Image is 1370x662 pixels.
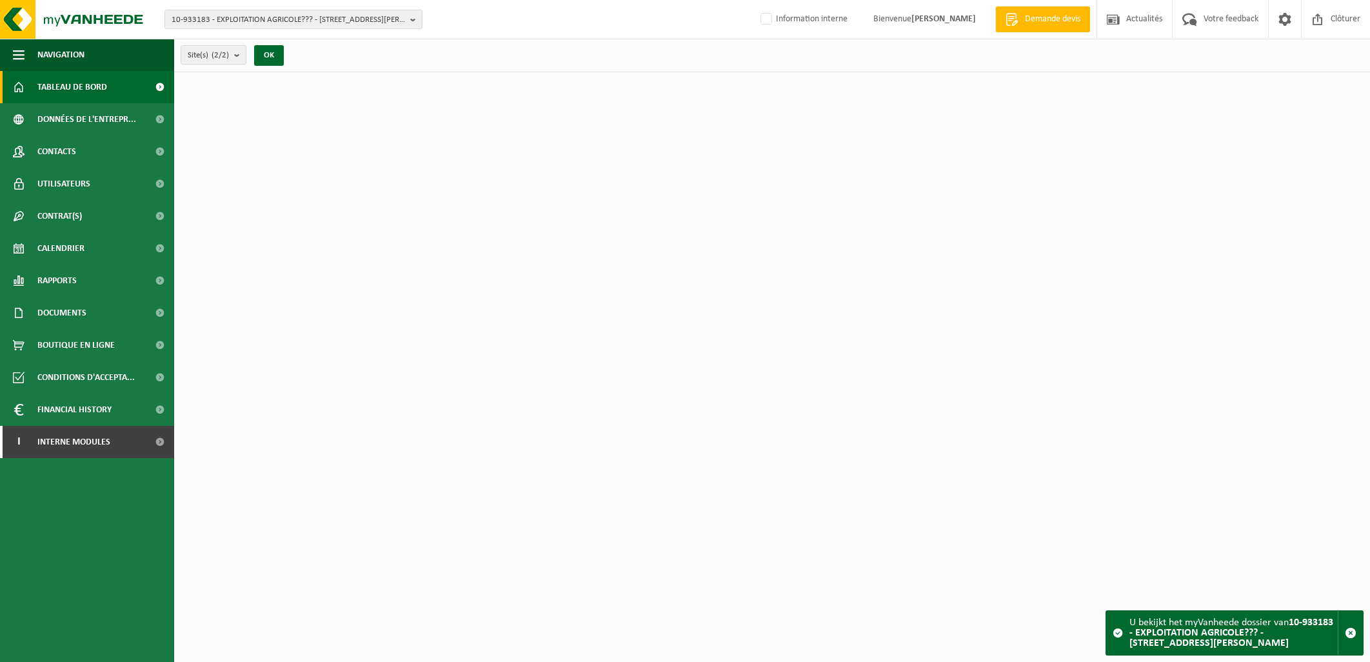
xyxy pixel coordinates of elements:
span: I [13,426,25,458]
a: Demande devis [995,6,1090,32]
button: 10-933183 - EXPLOITATION AGRICOLE??? - [STREET_ADDRESS][PERSON_NAME] [164,10,422,29]
strong: [PERSON_NAME] [911,14,976,24]
span: Utilisateurs [37,168,90,200]
span: Contacts [37,135,76,168]
span: Navigation [37,39,84,71]
span: Conditions d'accepta... [37,361,135,394]
span: 10-933183 - EXPLOITATION AGRICOLE??? - [STREET_ADDRESS][PERSON_NAME] [172,10,405,30]
label: Information interne [758,10,848,29]
div: U bekijkt het myVanheede dossier van [1129,611,1338,655]
span: Site(s) [188,46,229,65]
span: Tableau de bord [37,71,107,103]
span: Calendrier [37,232,84,265]
button: Site(s)(2/2) [181,45,246,65]
span: Documents [37,297,86,329]
span: Interne modules [37,426,110,458]
span: Rapports [37,265,77,297]
span: Financial History [37,394,112,426]
span: Boutique en ligne [37,329,115,361]
span: Demande devis [1022,13,1084,26]
span: Contrat(s) [37,200,82,232]
span: Données de l'entrepr... [37,103,136,135]
count: (2/2) [212,51,229,59]
button: OK [254,45,284,66]
strong: 10-933183 - EXPLOITATION AGRICOLE??? - [STREET_ADDRESS][PERSON_NAME] [1129,617,1333,648]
